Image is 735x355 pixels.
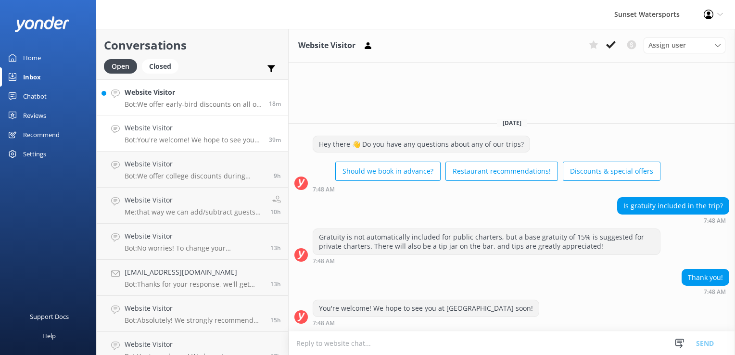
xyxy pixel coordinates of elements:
div: Chatbot [23,87,47,106]
a: Website VisitorBot:We offer early-bird discounts on all of our morning trips! When you book direc... [97,79,288,115]
span: Sep 25 2025 09:31pm (UTC -05:00) America/Cancun [274,172,281,180]
div: Thank you! [682,269,729,286]
div: Sep 26 2025 06:48am (UTC -05:00) America/Cancun [313,319,539,326]
button: Restaurant recommendations! [445,162,558,181]
h4: Website Visitor [125,123,262,133]
div: Inbox [23,67,41,87]
span: Sep 26 2025 06:48am (UTC -05:00) America/Cancun [269,136,281,144]
a: Open [104,61,142,71]
div: Open [104,59,137,74]
span: Sep 25 2025 06:27pm (UTC -05:00) America/Cancun [270,244,281,252]
div: Settings [23,144,46,164]
a: Website VisitorBot:You're welcome! We hope to see you at [GEOGRAPHIC_DATA] soon!39m [97,115,288,152]
a: Closed [142,61,183,71]
p: Bot: You're welcome! We hope to see you at [GEOGRAPHIC_DATA] soon! [125,136,262,144]
img: yonder-white-logo.png [14,16,70,32]
div: Help [42,326,56,345]
strong: 7:48 AM [704,289,726,295]
button: Discounts & special offers [563,162,660,181]
h4: Website Visitor [125,339,263,350]
a: Website VisitorBot:No worries! To change your reservation, please give our office a call at [PHON... [97,224,288,260]
div: Closed [142,59,178,74]
button: Should we book in advance? [335,162,441,181]
strong: 7:48 AM [704,218,726,224]
h2: Conversations [104,36,281,54]
a: Website VisitorMe:that way we can add/subtract guests and I can access a discount code for you.10h [97,188,288,224]
p: Bot: Thanks for your response, we'll get back to you as soon as we can during opening hours. [125,280,263,289]
p: Bot: We offer college discounts during spring break each year. If you're looking for a promo code... [125,172,266,180]
div: Assign User [644,38,725,53]
strong: 7:48 AM [313,258,335,264]
span: Assign user [648,40,686,51]
span: Sep 26 2025 07:09am (UTC -05:00) America/Cancun [269,100,281,108]
p: Bot: We offer early-bird discounts on all of our morning trips! When you book directly with us, w... [125,100,262,109]
span: Sep 25 2025 08:58pm (UTC -05:00) America/Cancun [270,208,281,216]
div: Sep 26 2025 06:48am (UTC -05:00) America/Cancun [313,257,660,264]
div: Recommend [23,125,60,144]
p: Me: that way we can add/subtract guests and I can access a discount code for you. [125,208,263,216]
div: Reviews [23,106,46,125]
span: [DATE] [497,119,527,127]
span: Sep 25 2025 05:54pm (UTC -05:00) America/Cancun [270,280,281,288]
h4: Website Visitor [125,159,266,169]
strong: 7:48 AM [313,320,335,326]
a: Website VisitorBot:We offer college discounts during spring break each year. If you're looking fo... [97,152,288,188]
p: Bot: No worries! To change your reservation, please give our office a call at [PHONE_NUMBER] or e... [125,244,263,253]
div: Home [23,48,41,67]
strong: 7:48 AM [313,187,335,192]
div: Sep 26 2025 06:48am (UTC -05:00) America/Cancun [617,217,729,224]
div: Hey there 👋 Do you have any questions about any of our trips? [313,136,530,152]
div: Gratuity is not automatically included for public charters, but a base gratuity of 15% is suggest... [313,229,660,254]
span: Sep 25 2025 03:30pm (UTC -05:00) America/Cancun [270,316,281,324]
a: Website VisitorBot:Absolutely! We strongly recommend booking in advance since our tours tend to s... [97,296,288,332]
h4: Website Visitor [125,87,262,98]
div: You're welcome! We hope to see you at [GEOGRAPHIC_DATA] soon! [313,300,539,317]
h3: Website Visitor [298,39,355,52]
div: Is gratuity included in the trip? [618,198,729,214]
a: [EMAIL_ADDRESS][DOMAIN_NAME]Bot:Thanks for your response, we'll get back to you as soon as we can... [97,260,288,296]
h4: Website Visitor [125,195,263,205]
h4: Website Visitor [125,303,263,314]
h4: Website Visitor [125,231,263,241]
div: Sep 26 2025 06:48am (UTC -05:00) America/Cancun [682,288,729,295]
div: Sep 26 2025 06:48am (UTC -05:00) America/Cancun [313,186,660,192]
h4: [EMAIL_ADDRESS][DOMAIN_NAME] [125,267,263,278]
div: Support Docs [30,307,69,326]
p: Bot: Absolutely! We strongly recommend booking in advance since our tours tend to sell out, espec... [125,316,263,325]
